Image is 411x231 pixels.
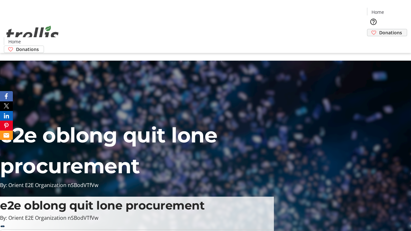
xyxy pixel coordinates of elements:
[367,29,407,36] a: Donations
[4,46,44,53] a: Donations
[379,29,402,36] span: Donations
[367,15,380,28] button: Help
[4,38,25,45] a: Home
[4,19,61,51] img: Orient E2E Organization nSBodVTfVw's Logo
[16,46,39,53] span: Donations
[367,9,388,15] a: Home
[8,38,21,45] span: Home
[372,9,384,15] span: Home
[367,36,380,49] button: Cart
